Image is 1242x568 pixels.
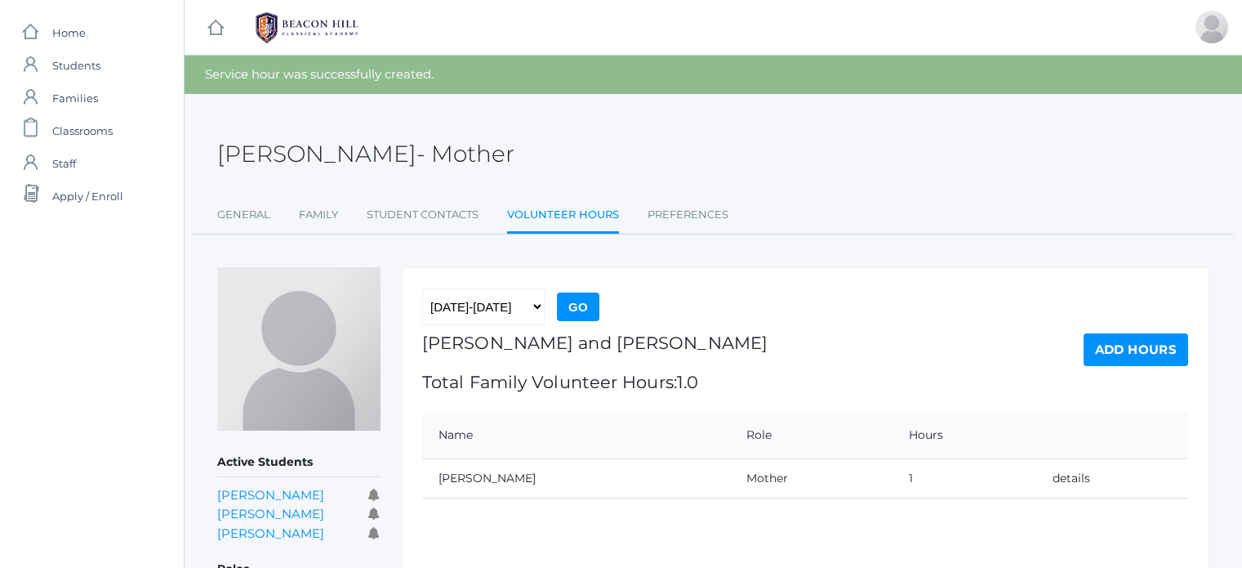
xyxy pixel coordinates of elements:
[299,199,338,231] a: Family
[52,147,76,180] span: Staff
[217,267,381,431] img: Alison Little
[422,373,768,391] h1: Total Family Volunteer Hours:
[893,458,1036,498] td: 1
[422,412,730,459] th: Name
[368,489,381,501] i: Receives communications for this student
[648,199,728,231] a: Preferences
[367,199,479,231] a: Student Contacts
[52,180,123,212] span: Apply / Enroll
[246,7,368,48] img: BHCALogos-05-308ed15e86a5a0abce9b8dd61676a3503ac9727e845dece92d48e8588c001991.png
[217,526,324,541] a: [PERSON_NAME]
[217,141,514,167] h2: [PERSON_NAME]
[217,506,324,521] a: [PERSON_NAME]
[1195,11,1228,43] div: Alison Little
[185,56,1242,94] div: Service hour was successfully created.
[893,412,1036,459] th: Hours
[52,16,86,49] span: Home
[422,333,768,352] h1: [PERSON_NAME] and [PERSON_NAME]
[52,114,113,147] span: Classrooms
[217,487,324,503] a: [PERSON_NAME]
[677,372,698,392] span: 1.0
[730,458,893,498] td: Mother
[1084,333,1188,366] a: Add Hours
[422,458,730,498] td: [PERSON_NAME]
[416,140,514,168] span: - Mother
[1053,471,1090,485] a: details
[217,449,381,476] h5: Active Students
[368,508,381,520] i: Receives communications for this student
[730,412,893,459] th: Role
[507,199,619,234] a: Volunteer Hours
[217,199,270,231] a: General
[368,527,381,539] i: Receives communications for this student
[52,82,98,114] span: Families
[557,293,599,321] input: Go
[52,49,100,82] span: Students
